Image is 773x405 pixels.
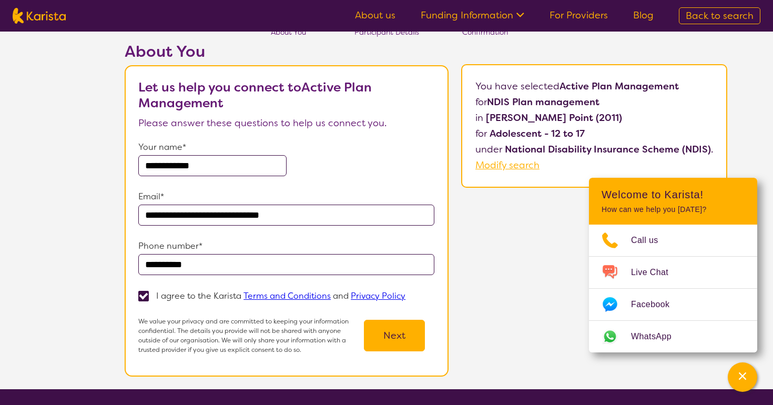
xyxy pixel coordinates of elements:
a: Privacy Policy [351,290,405,301]
button: Next [364,320,425,351]
p: Phone number* [138,238,434,254]
a: Terms and Conditions [243,290,331,301]
span: Confirmation [462,27,508,37]
div: Channel Menu [589,178,757,352]
a: About us [355,9,395,22]
p: under . [475,141,713,157]
a: Blog [633,9,654,22]
p: for [475,126,713,141]
span: Call us [631,232,671,248]
b: [PERSON_NAME] Point (2011) [486,112,622,124]
span: WhatsApp [631,329,684,345]
p: How can we help you [DATE]? [602,205,745,214]
b: Let us help you connect to Active Plan Management [138,79,372,112]
a: Web link opens in a new tab. [589,321,757,352]
span: Participant Details [354,27,419,37]
span: Facebook [631,297,682,312]
a: Modify search [475,159,540,171]
img: Karista logo [13,8,66,24]
p: Please answer these questions to help us connect you. [138,115,434,131]
span: About You [271,27,306,37]
h2: Welcome to Karista! [602,188,745,201]
b: Adolescent - 12 to 17 [490,127,585,140]
a: For Providers [550,9,608,22]
b: NDIS Plan management [487,96,599,108]
ul: Choose channel [589,225,757,352]
p: We value your privacy and are committed to keeping your information confidential. The details you... [138,317,354,355]
a: Back to search [679,7,760,24]
a: Funding Information [421,9,524,22]
p: You have selected [475,78,713,173]
span: Live Chat [631,265,681,280]
span: Back to search [686,9,754,22]
p: I agree to the Karista and [156,290,405,301]
b: Active Plan Management [560,80,679,93]
button: Channel Menu [728,362,757,392]
h2: About You [125,42,449,61]
p: in [475,110,713,126]
b: National Disability Insurance Scheme (NDIS) [505,143,711,156]
p: for [475,94,713,110]
p: Your name* [138,139,434,155]
p: Email* [138,189,434,205]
